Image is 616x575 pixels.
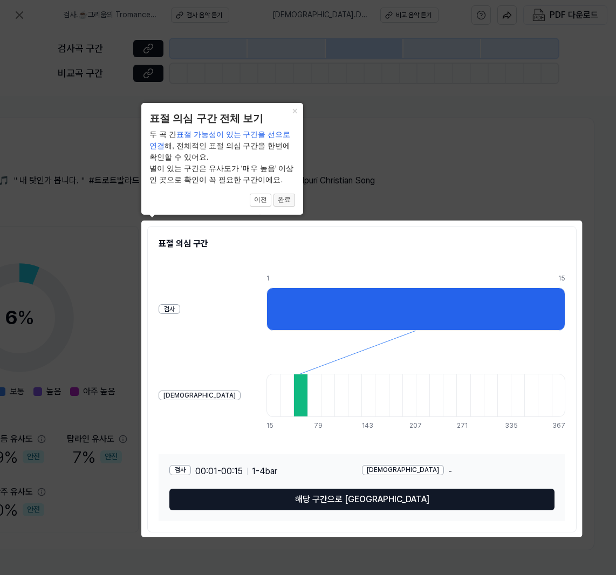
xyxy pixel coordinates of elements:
button: Close [286,103,303,118]
div: - [362,465,555,478]
div: 79 [314,421,327,430]
span: 00:01 - 00:15 [195,465,243,478]
div: 367 [552,421,565,430]
div: 143 [362,421,375,430]
header: 표절 의심 구간 전체 보기 [149,111,295,127]
div: 207 [409,421,423,430]
button: 해당 구간으로 [GEOGRAPHIC_DATA] [169,489,555,510]
span: 표절 가능성이 있는 구간을 선으로 연결 [149,130,290,150]
div: 15 [558,274,565,283]
div: 15 [266,421,280,430]
div: 1 [266,274,558,283]
div: [DEMOGRAPHIC_DATA] [362,465,444,475]
div: 두 곡 간 해, 전체적인 표절 의심 구간을 한번에 확인할 수 있어요. 별이 있는 구간은 유사도가 ‘매우 높음’ 이상인 곳으로 확인이 꼭 필요한 구간이에요. [149,129,295,186]
div: 335 [505,421,518,430]
div: 검사 [169,465,191,475]
button: 이전 [250,194,271,207]
div: 검사 [159,304,180,314]
h2: 표절 의심 구간 [159,237,565,250]
button: 완료 [273,194,295,207]
div: 271 [457,421,470,430]
div: [DEMOGRAPHIC_DATA] [159,391,241,401]
span: 1 - 4 bar [252,465,277,478]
